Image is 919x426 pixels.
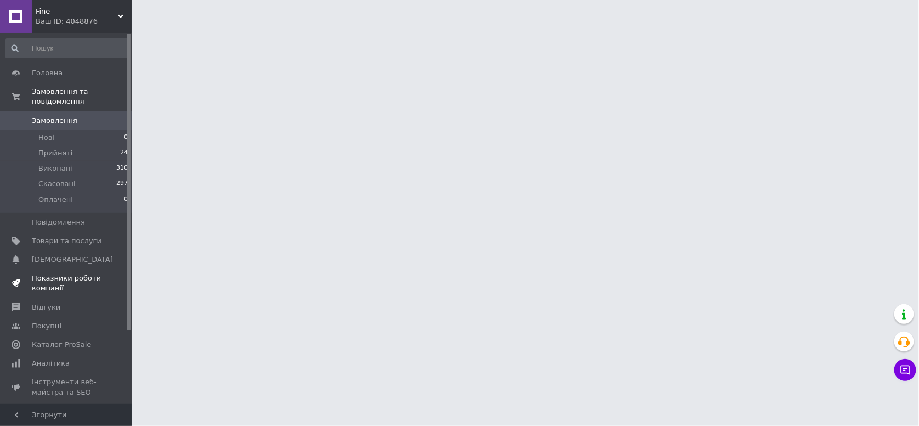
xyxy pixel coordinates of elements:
[38,164,72,173] span: Виконані
[32,321,61,331] span: Покупці
[32,377,101,397] span: Інструменти веб-майстра та SEO
[32,68,63,78] span: Головна
[32,340,91,350] span: Каталог ProSale
[36,7,118,16] span: Fine
[894,359,916,381] button: Чат з покупцем
[116,179,128,189] span: 297
[38,179,76,189] span: Скасовані
[32,116,77,126] span: Замовлення
[116,164,128,173] span: 310
[32,236,101,246] span: Товари та послуги
[32,358,70,368] span: Аналітика
[38,148,72,158] span: Прийняті
[38,195,73,205] span: Оплачені
[5,38,129,58] input: Пошук
[124,195,128,205] span: 0
[32,302,60,312] span: Відгуки
[32,255,113,265] span: [DEMOGRAPHIC_DATA]
[38,133,54,143] span: Нові
[36,16,132,26] div: Ваш ID: 4048876
[32,217,85,227] span: Повідомлення
[32,87,132,107] span: Замовлення та повідомлення
[32,273,101,293] span: Показники роботи компанії
[120,148,128,158] span: 24
[124,133,128,143] span: 0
